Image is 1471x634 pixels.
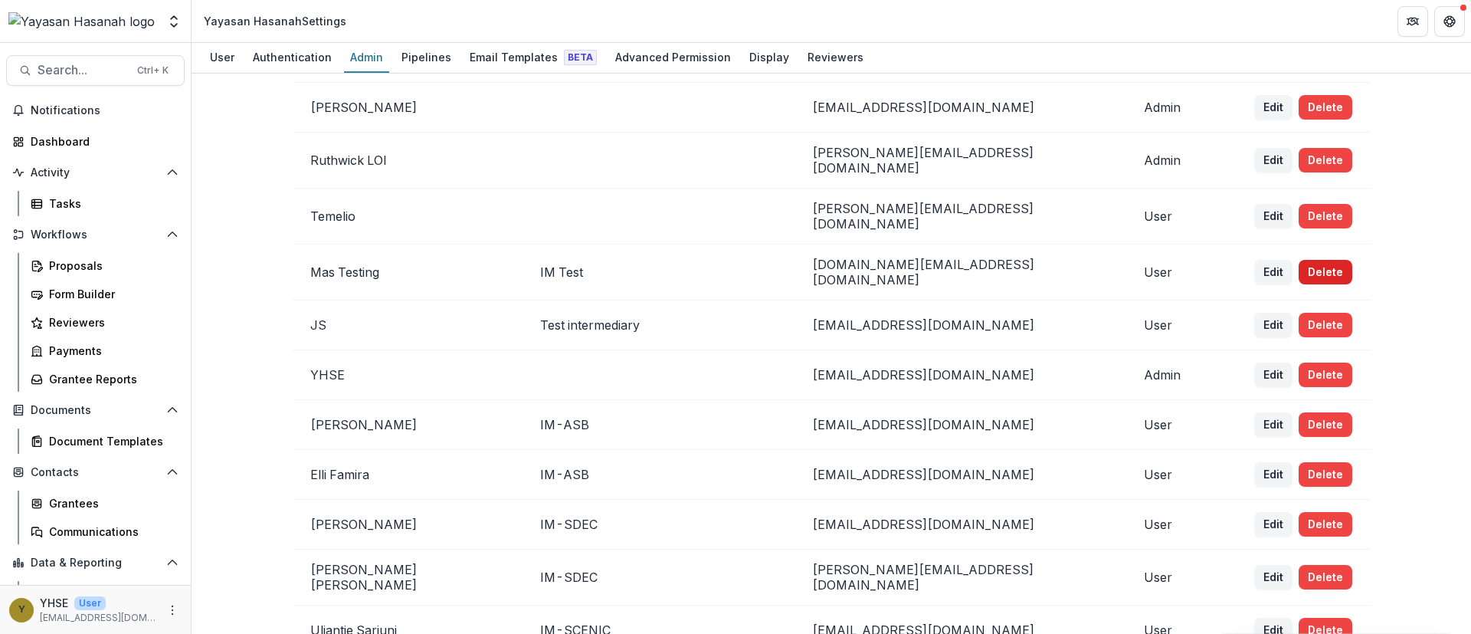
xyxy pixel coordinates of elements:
button: Edit [1254,462,1292,487]
span: Documents [31,404,160,417]
button: Open Contacts [6,460,185,485]
td: IM-ASB [522,450,794,500]
a: Dashboard [25,581,185,606]
a: Authentication [247,43,338,73]
td: IM-SDEC [522,550,794,606]
span: Workflows [31,228,160,241]
a: Grantees [25,491,185,516]
button: Open entity switcher [163,6,185,37]
a: Email Templates Beta [464,43,603,73]
td: User [1125,400,1236,450]
a: Communications [25,519,185,544]
div: Reviewers [49,314,172,330]
button: Edit [1254,148,1292,172]
td: [PERSON_NAME] [292,500,522,550]
td: [EMAIL_ADDRESS][DOMAIN_NAME] [794,350,1125,400]
button: Delete [1299,412,1352,437]
button: Search... [6,55,185,86]
a: Pipelines [395,43,457,73]
a: Admin [344,43,389,73]
span: Search... [38,63,128,77]
td: [EMAIL_ADDRESS][DOMAIN_NAME] [794,500,1125,550]
span: Notifications [31,104,179,117]
td: User [1125,450,1236,500]
td: Test intermediary [522,301,794,350]
td: [EMAIL_ADDRESS][DOMAIN_NAME] [794,83,1125,133]
td: [PERSON_NAME] [292,400,522,450]
img: Yayasan Hasanah logo [8,12,155,31]
div: Yayasan Hasanah Settings [204,13,346,29]
button: Edit [1254,412,1292,437]
button: Edit [1254,95,1292,120]
button: Partners [1397,6,1428,37]
button: Open Data & Reporting [6,550,185,575]
td: IM-SDEC [522,500,794,550]
a: Reviewers [801,43,870,73]
a: User [204,43,241,73]
a: Tasks [25,191,185,216]
td: [EMAIL_ADDRESS][DOMAIN_NAME] [794,301,1125,350]
button: Delete [1299,363,1352,387]
td: [PERSON_NAME][EMAIL_ADDRESS][DOMAIN_NAME] [794,189,1125,245]
td: [DOMAIN_NAME][EMAIL_ADDRESS][DOMAIN_NAME] [794,245,1125,301]
td: [PERSON_NAME] [292,83,522,133]
td: User [1125,301,1236,350]
a: Grantee Reports [25,366,185,392]
td: Admin [1125,83,1236,133]
div: Display [743,46,795,68]
button: Edit [1254,512,1292,537]
div: Ctrl + K [134,62,172,79]
span: Contacts [31,466,160,479]
button: Notifications [6,98,185,123]
td: Elli Famira [292,450,522,500]
td: [EMAIL_ADDRESS][DOMAIN_NAME] [794,450,1125,500]
td: User [1125,550,1236,606]
span: Beta [564,50,597,65]
a: Form Builder [25,281,185,307]
a: Document Templates [25,429,185,454]
td: User [1125,189,1236,245]
a: Display [743,43,795,73]
button: Open Activity [6,160,185,185]
div: Grantee Reports [49,371,172,387]
button: Edit [1254,260,1292,284]
div: Admin [344,46,389,68]
div: Grantees [49,495,172,511]
p: YHSE [40,595,68,611]
div: User [204,46,241,68]
button: Delete [1299,512,1352,537]
button: Edit [1254,204,1292,228]
button: Delete [1299,204,1352,228]
a: Reviewers [25,310,185,335]
button: Edit [1254,313,1292,337]
p: User [74,596,106,610]
td: Mas Testing [292,245,522,301]
td: [PERSON_NAME][EMAIL_ADDRESS][DOMAIN_NAME] [794,133,1125,189]
td: User [1125,500,1236,550]
td: IM Test [522,245,794,301]
button: Delete [1299,148,1352,172]
div: Authentication [247,46,338,68]
td: Admin [1125,133,1236,189]
button: More [163,601,182,619]
nav: breadcrumb [198,10,352,32]
button: Delete [1299,95,1352,120]
td: [PERSON_NAME] [PERSON_NAME] [292,550,522,606]
td: [PERSON_NAME][EMAIL_ADDRESS][DOMAIN_NAME] [794,550,1125,606]
button: Get Help [1434,6,1465,37]
div: Reviewers [801,46,870,68]
div: Communications [49,524,172,540]
a: Advanced Permission [609,43,737,73]
td: Admin [1125,350,1236,400]
div: Advanced Permission [609,46,737,68]
a: Proposals [25,253,185,278]
div: Form Builder [49,286,172,302]
button: Open Workflows [6,222,185,247]
span: Activity [31,166,160,179]
td: YHSE [292,350,522,400]
div: Proposals [49,258,172,274]
button: Open Documents [6,398,185,422]
div: Tasks [49,195,172,212]
button: Delete [1299,462,1352,487]
button: Edit [1254,565,1292,590]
